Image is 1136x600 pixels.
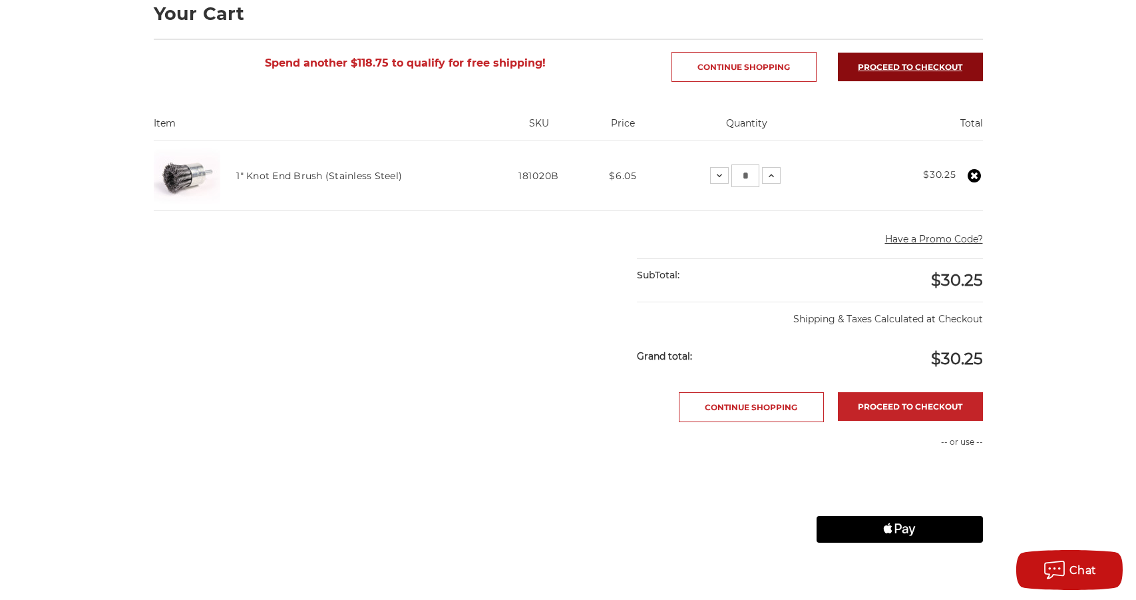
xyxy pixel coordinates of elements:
h1: Your Cart [154,5,983,23]
span: 181020B [518,170,559,182]
span: $30.25 [931,349,983,368]
a: Proceed to checkout [838,392,983,421]
button: Chat [1016,550,1123,590]
a: Continue Shopping [679,392,824,422]
th: Item [154,117,489,141]
iframe: PayPal-paylater [817,483,983,509]
button: Have a Promo Code? [885,232,983,246]
th: SKU [488,117,588,141]
th: Quantity [657,117,836,141]
img: Knotted End Brush [154,143,220,209]
p: -- or use -- [817,436,983,448]
span: Chat [1069,564,1097,577]
strong: $30.25 [923,168,956,180]
strong: Grand total: [637,350,692,362]
a: 1" Knot End Brush (Stainless Steel) [236,170,402,182]
span: Spend another $118.75 to qualify for free shipping! [265,57,546,69]
input: 1" Knot End Brush (Stainless Steel) Quantity: [731,164,759,187]
span: $30.25 [931,270,983,290]
a: Continue Shopping [671,52,817,82]
p: Shipping & Taxes Calculated at Checkout [637,302,982,326]
th: Total [836,117,982,141]
span: $6.05 [609,170,637,182]
div: SubTotal: [637,259,810,292]
th: Price [589,117,657,141]
a: Proceed to checkout [838,53,983,81]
